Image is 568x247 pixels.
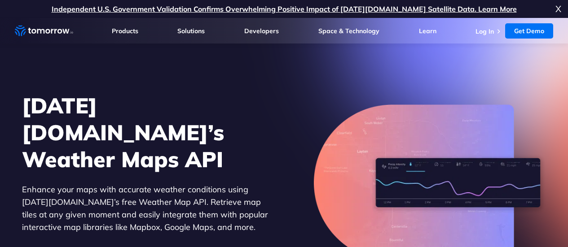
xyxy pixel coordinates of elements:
[112,27,138,35] a: Products
[505,23,553,39] a: Get Demo
[22,183,269,234] p: Enhance your maps with accurate weather conditions using [DATE][DOMAIN_NAME]’s free Weather Map A...
[22,92,269,173] h1: [DATE][DOMAIN_NAME]’s Weather Maps API
[15,24,73,38] a: Home link
[52,4,517,13] a: Independent U.S. Government Validation Confirms Overwhelming Positive Impact of [DATE][DOMAIN_NAM...
[177,27,205,35] a: Solutions
[244,27,279,35] a: Developers
[419,27,436,35] a: Learn
[476,27,494,35] a: Log In
[318,27,379,35] a: Space & Technology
